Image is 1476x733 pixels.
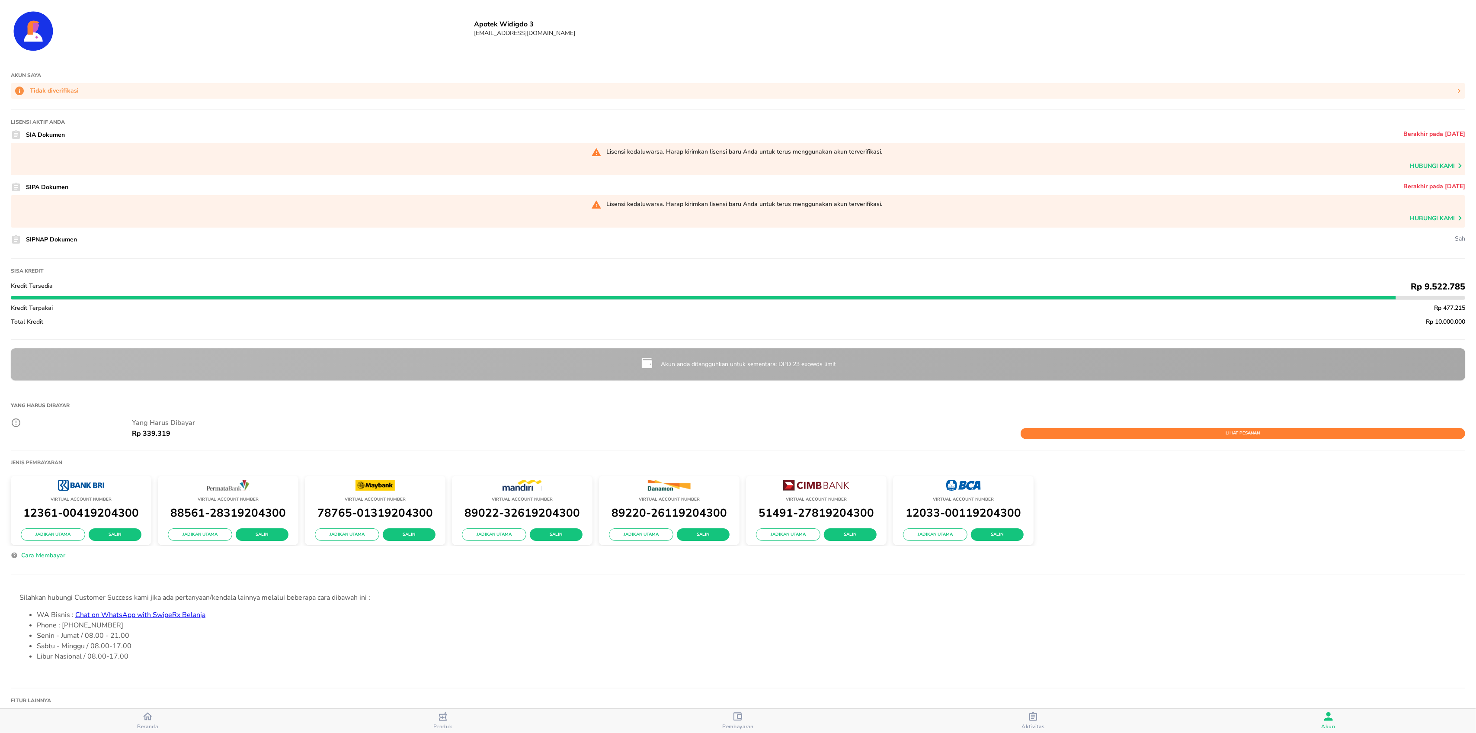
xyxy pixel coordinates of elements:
p: Virtual Account Number [15,495,147,504]
button: Salin [89,528,141,541]
li: Senin - Jumat / 08.00 - 21.00 [37,630,1457,641]
span: Jadikan Utama [469,531,519,539]
span: SIA Dokumen [26,131,65,139]
button: Jadikan Utama [903,528,967,541]
img: BRI [58,480,104,491]
img: BCA [946,480,981,491]
h1: Akun saya [11,72,1465,79]
p: 89220-26119204300 [603,504,735,522]
p: Akun anda ditangguhkan untuk sementara: DPD 23 exceeds limit [661,360,836,369]
span: Akun [1322,723,1335,730]
span: Lihat Pesanan [1025,430,1461,437]
span: Pembayaran [722,723,754,730]
button: Jadikan Utama [21,528,85,541]
button: Lihat Pesanan [1021,428,1465,439]
span: Salin [831,531,870,539]
span: Jadikan Utama [910,531,961,539]
span: Aktivitas [1022,723,1045,730]
p: Virtual Account Number [750,495,882,504]
button: Produk [295,709,591,733]
div: Berakhir pada [DATE] [1403,130,1465,138]
span: Jadikan Utama [175,531,225,539]
p: 88561-28319204300 [162,504,294,522]
span: Hubungi kami [1410,161,1465,175]
div: Sah [1455,235,1465,243]
p: 89022-32619204300 [456,504,588,522]
button: Tidak diverifikasi [11,83,1465,99]
button: Jadikan Utama [462,528,526,541]
span: Produk [433,723,452,730]
span: Rp 477.215 [1434,304,1465,312]
button: Salin [971,528,1024,541]
div: Lisensi kedaluwarsa. Harap kirimkan lisensi baru Anda untuk terus menggunakan akun terverifikasi. [606,148,882,156]
span: Hubungi kami [1410,213,1465,228]
li: WA Bisnis : [37,610,1457,620]
span: SIPNAP Dokumen [26,235,77,244]
p: Virtual Account Number [603,495,735,504]
p: 12033-00119204300 [897,504,1029,522]
span: Salin [390,531,429,539]
p: 12361-00419204300 [15,504,147,522]
p: Virtual Account Number [309,495,441,504]
span: Total Kredit [11,318,43,326]
h1: Lisensi Aktif Anda [11,119,1465,125]
li: Phone : [PHONE_NUMBER] [37,620,1457,630]
button: Salin [677,528,730,541]
span: Salin [684,531,723,539]
button: Cara Membayar [18,550,69,564]
button: Aktivitas [886,709,1181,733]
button: Salin [236,528,288,541]
p: Virtual Account Number [456,495,588,504]
span: SIPA Dokumen [26,183,69,191]
span: Salin [978,531,1017,539]
span: Cara Membayar [21,550,65,561]
h1: Sisa kredit [11,267,1465,274]
button: Salin [383,528,435,541]
button: Jadikan Utama [168,528,232,541]
div: Berakhir pada [DATE] [1403,182,1465,190]
h1: Fitur lainnya [11,697,1465,704]
span: Beranda [137,723,158,730]
span: Kredit Tersedia [11,282,53,290]
p: Yang Harus Dibayar [132,418,1465,428]
li: Libur Nasional / 08.00-17.00 [37,651,1457,662]
div: Silahkan hubungi Customer Success kami jika ada pertanyaan/kendala lainnya melalui beberapa cara ... [19,592,1457,603]
li: Sabtu - Minggu / 08.00-17.00 [37,641,1457,651]
span: Jadikan Utama [322,531,372,539]
span: Kredit Terpakai [11,304,53,312]
h1: Jenis Pembayaran [11,459,62,466]
button: Akun [1181,709,1476,733]
span: Jadikan Utama [28,531,78,539]
img: Account Details [11,9,56,54]
img: DANAMON [647,480,692,491]
button: Pembayaran [590,709,886,733]
span: Salin [96,531,134,539]
h6: Apotek Widigdo 3 [474,19,1465,29]
div: Tidak diverifikasi [14,86,79,96]
span: Salin [537,531,576,539]
img: MAYBANK [355,480,395,491]
button: Salin [824,528,877,541]
span: Rp 9.522.785 [1411,281,1465,293]
a: Chat on WhatsApp with SwipeRx Belanja [75,610,205,620]
img: MANDIRI [503,480,542,491]
button: Jadikan Utama [609,528,673,541]
div: Lisensi kedaluwarsa. Harap kirimkan lisensi baru Anda untuk terus menggunakan akun terverifikasi. [606,200,882,208]
img: PERMATA [207,480,250,491]
p: 78765-01319204300 [309,504,441,522]
button: Jadikan Utama [315,528,379,541]
img: CIMB [783,480,850,491]
button: Salin [530,528,583,541]
img: credit-limit-upgrade-request-icon [640,356,654,370]
span: Jadikan Utama [616,531,666,539]
p: Virtual Account Number [897,495,1029,504]
p: 51491-27819204300 [750,504,882,522]
h6: [EMAIL_ADDRESS][DOMAIN_NAME] [474,29,1465,37]
h1: Yang Harus Dibayar [11,398,1465,413]
span: Salin [243,531,282,539]
button: Jadikan Utama [756,528,820,541]
span: Rp 10.000.000 [1426,318,1465,326]
p: Rp 339.319 [132,428,170,439]
p: Virtual Account Number [162,495,294,504]
span: Jadikan Utama [763,531,813,539]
